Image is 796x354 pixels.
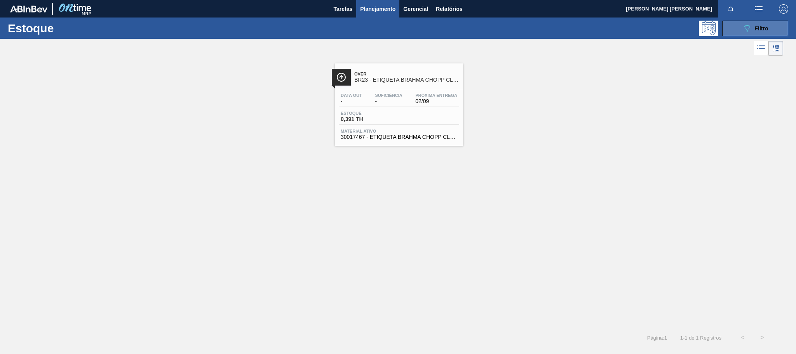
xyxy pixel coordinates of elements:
div: Pogramando: nenhum usuário selecionado [699,21,718,36]
button: > [752,328,772,347]
span: 30017467 - ETIQUETA BRAHMA CHOPP CLARO BIB 12L 429 [341,134,457,140]
img: userActions [754,4,763,14]
span: BR23 - ETIQUETA BRAHMA CHOPP CLARO BIB 12L [354,77,459,83]
span: Over [354,72,459,76]
span: Filtro [755,25,768,32]
div: Visão em Cards [768,41,783,56]
span: Estoque [341,111,395,116]
img: Ícone [336,72,346,82]
span: Gerencial [403,4,428,14]
img: Logout [779,4,788,14]
span: Material ativo [341,129,457,133]
span: Planejamento [360,4,395,14]
button: Notificações [718,4,743,14]
h1: Estoque [8,24,125,33]
span: Tarefas [333,4,352,14]
span: Relatórios [436,4,462,14]
span: Suficiência [375,93,402,98]
span: Página : 1 [647,335,667,341]
span: 02/09 [415,98,457,104]
span: Próxima Entrega [415,93,457,98]
div: Visão em Lista [754,41,768,56]
button: < [733,328,752,347]
span: Data out [341,93,362,98]
a: ÍconeOverBR23 - ETIQUETA BRAHMA CHOPP CLARO BIB 12LData out-Suficiência-Próxima Entrega02/09Estoq... [329,58,467,146]
img: TNhmsLtSVTkK8tSr43FrP2fwEKptu5GPRR3wAAAABJRU5ErkJggg== [10,5,47,12]
span: - [341,98,362,104]
span: - [375,98,402,104]
button: Filtro [722,21,788,36]
span: 1 - 1 de 1 Registros [679,335,721,341]
span: 0,391 TH [341,116,395,122]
